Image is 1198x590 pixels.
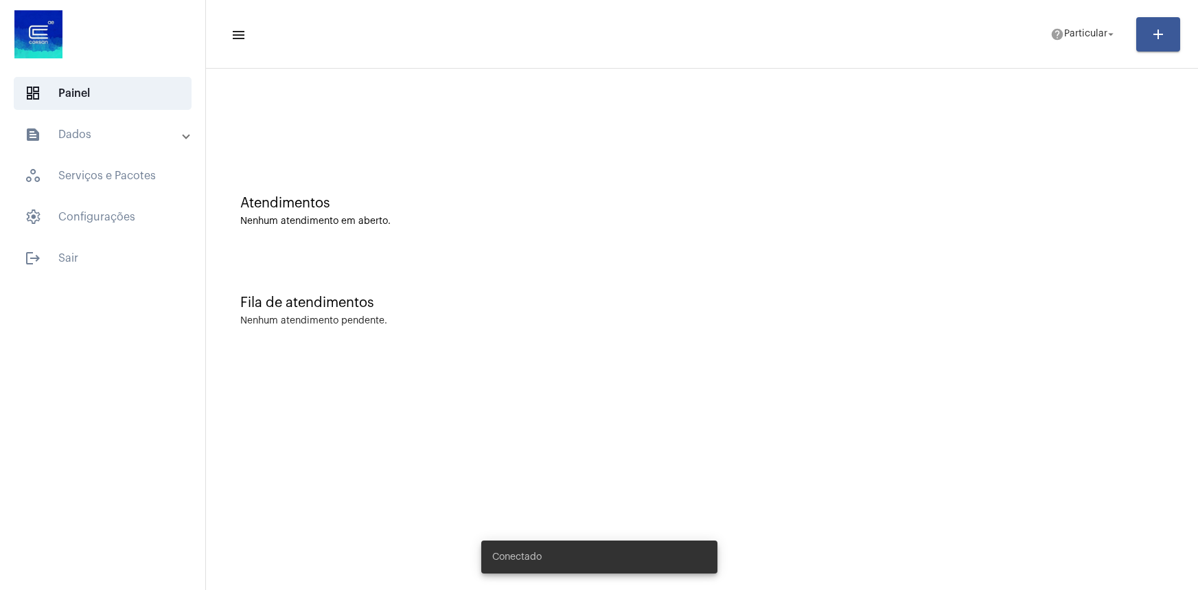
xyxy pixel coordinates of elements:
div: Fila de atendimentos [240,295,1164,310]
div: Atendimentos [240,196,1164,211]
mat-icon: help [1050,27,1064,41]
span: Serviços e Pacotes [14,159,192,192]
mat-expansion-panel-header: sidenav iconDados [8,118,205,151]
div: Nenhum atendimento em aberto. [240,216,1164,227]
mat-panel-title: Dados [25,126,183,143]
mat-icon: sidenav icon [25,250,41,266]
img: d4669ae0-8c07-2337-4f67-34b0df7f5ae4.jpeg [11,7,66,62]
button: Particular [1042,21,1125,48]
span: Conectado [492,550,542,564]
div: Nenhum atendimento pendente. [240,316,387,326]
mat-icon: sidenav icon [25,126,41,143]
span: Configurações [14,201,192,234]
span: Painel [14,77,192,110]
mat-icon: add [1150,26,1166,43]
mat-icon: sidenav icon [231,27,244,43]
span: Particular [1064,30,1107,39]
span: sidenav icon [25,209,41,225]
span: sidenav icon [25,168,41,184]
span: sidenav icon [25,85,41,102]
span: Sair [14,242,192,275]
mat-icon: arrow_drop_down [1105,28,1117,41]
